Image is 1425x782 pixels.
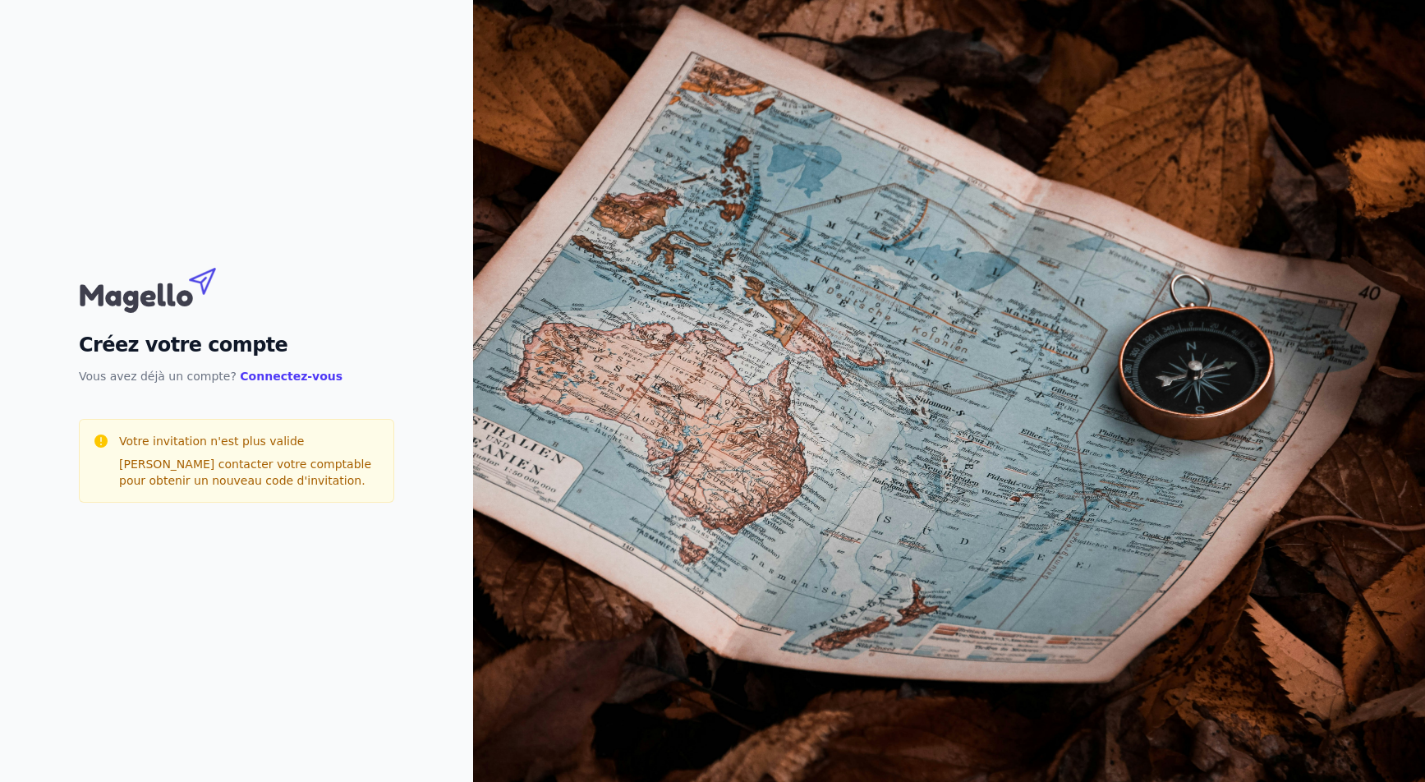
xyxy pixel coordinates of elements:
[79,260,251,317] img: Magello
[240,370,342,383] a: Connectez-vous
[119,433,380,449] h3: Votre invitation n'est plus valide
[79,330,394,360] h2: Créez votre compte
[79,366,394,386] p: Vous avez déjà un compte?
[119,456,380,489] p: [PERSON_NAME] contacter votre comptable pour obtenir un nouveau code d'invitation.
